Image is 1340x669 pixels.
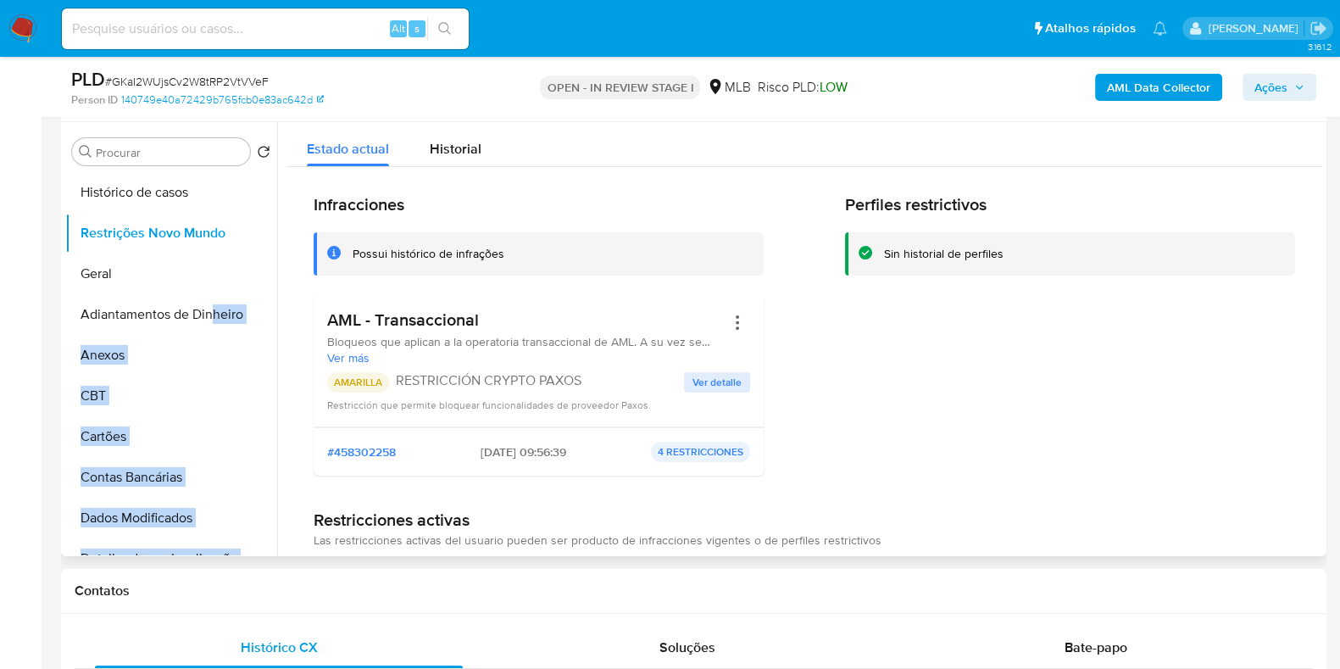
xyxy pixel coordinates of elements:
span: LOW [819,77,847,97]
h1: Contatos [75,583,1313,599]
input: Procurar [96,145,243,160]
b: Person ID [71,92,118,108]
button: Contas Bancárias [65,457,277,498]
span: # GKaI2WUjsCv2W8tRP2VtVVeF [105,73,269,90]
span: Histórico CX [241,638,318,657]
p: danilo.toledo@mercadolivre.com [1208,20,1304,36]
input: Pesquise usuários ou casos... [62,18,469,40]
span: Alt [392,20,405,36]
button: AML Data Collector [1095,74,1222,101]
a: Sair [1309,20,1327,37]
span: s [414,20,420,36]
button: Cartões [65,416,277,457]
button: Ações [1243,74,1316,101]
span: Soluções [659,638,715,657]
p: OPEN - IN REVIEW STAGE I [540,75,700,99]
span: 3.161.2 [1307,40,1332,53]
a: Notificações [1153,21,1167,36]
b: PLD [71,65,105,92]
button: search-icon [427,17,462,41]
button: Procurar [79,145,92,159]
button: Retornar ao pedido padrão [257,145,270,164]
span: Ações [1254,74,1287,101]
span: Atalhos rápidos [1045,20,1136,37]
span: Risco PLD: [757,78,847,97]
button: Anexos [65,335,277,376]
button: Histórico de casos [65,172,277,213]
b: AML Data Collector [1107,74,1210,101]
button: Dados Modificados [65,498,277,538]
span: Bate-papo [1065,638,1127,657]
button: Detalhe da geolocalização [65,538,277,579]
button: Adiantamentos de Dinheiro [65,294,277,335]
div: MLB [707,78,750,97]
button: CBT [65,376,277,416]
a: 140749e40a72429b765fcb0e83ac642d [121,92,324,108]
button: Restrições Novo Mundo [65,213,277,254]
